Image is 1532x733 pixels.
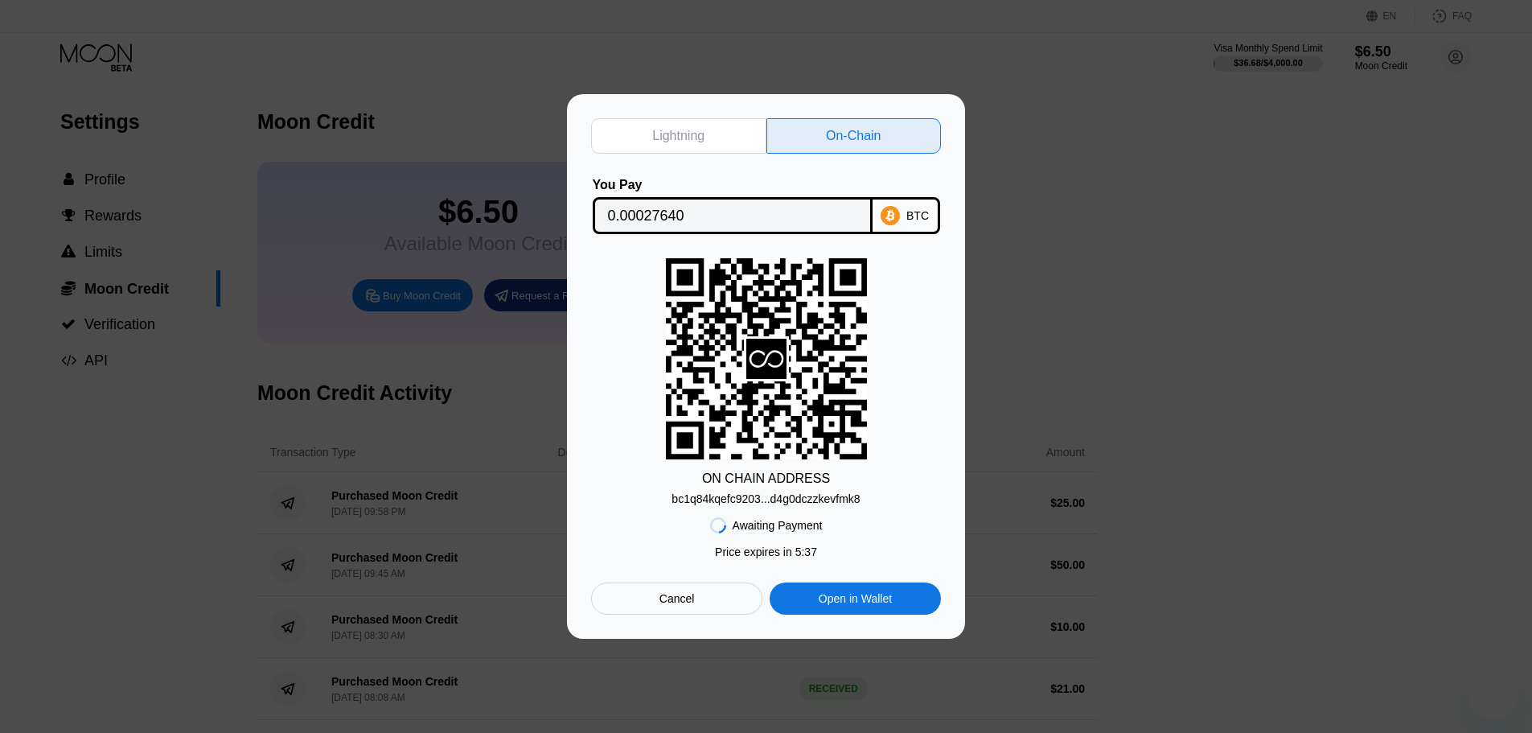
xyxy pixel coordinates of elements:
div: Price expires in [715,546,817,558]
iframe: Button to launch messaging window [1468,669,1519,720]
div: Lightning [591,118,766,154]
div: BTC [906,209,929,222]
div: Awaiting Payment [733,519,823,532]
div: You Pay [593,178,873,192]
div: bc1q84kqefc9203...d4g0dczzkevfmk8 [672,486,860,505]
div: On-Chain [826,128,881,144]
div: On-Chain [766,118,942,154]
div: Cancel [591,583,762,615]
div: Cancel [659,591,695,606]
div: bc1q84kqefc9203...d4g0dczzkevfmk8 [672,492,860,505]
div: Open in Wallet [819,591,892,606]
div: Open in Wallet [770,583,941,615]
div: Lightning [652,128,704,144]
div: You PayBTC [591,178,941,234]
span: 5 : 37 [795,546,817,558]
div: ON CHAIN ADDRESS [702,472,830,486]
